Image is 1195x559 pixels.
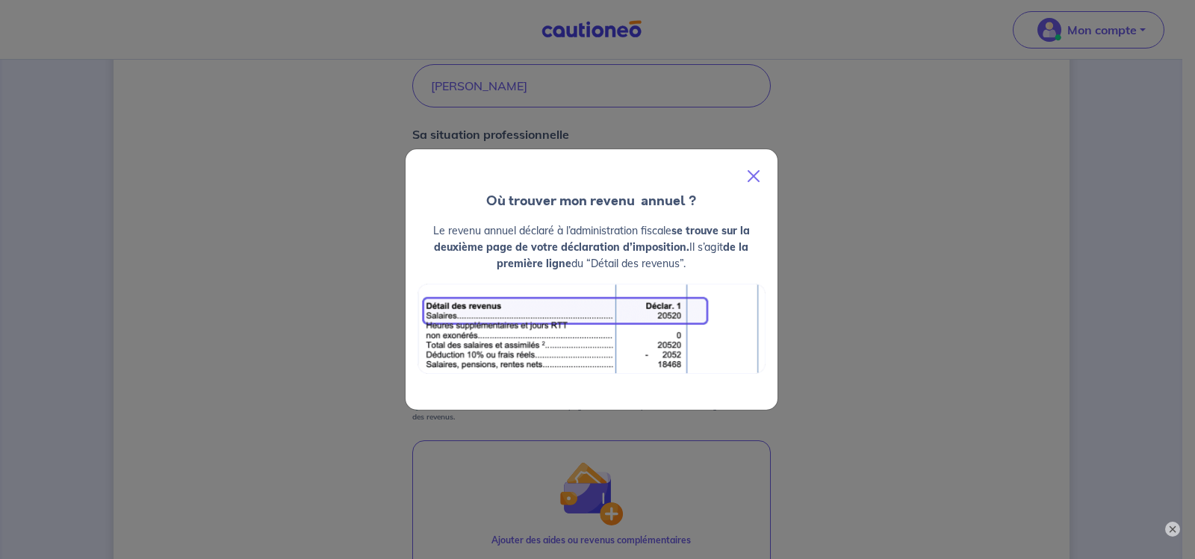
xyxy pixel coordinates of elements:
[736,155,772,197] button: Close
[434,224,750,254] strong: se trouve sur la deuxième page de votre déclaration d’imposition.
[1165,522,1180,537] button: ×
[418,284,766,374] img: exemple_revenu.png
[418,222,766,272] p: Le revenu annuel déclaré à l’administration fiscale Il s’agit du “Détail des revenus”.
[406,191,777,210] h4: Où trouver mon revenu annuel ?
[497,240,748,270] strong: de la première ligne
